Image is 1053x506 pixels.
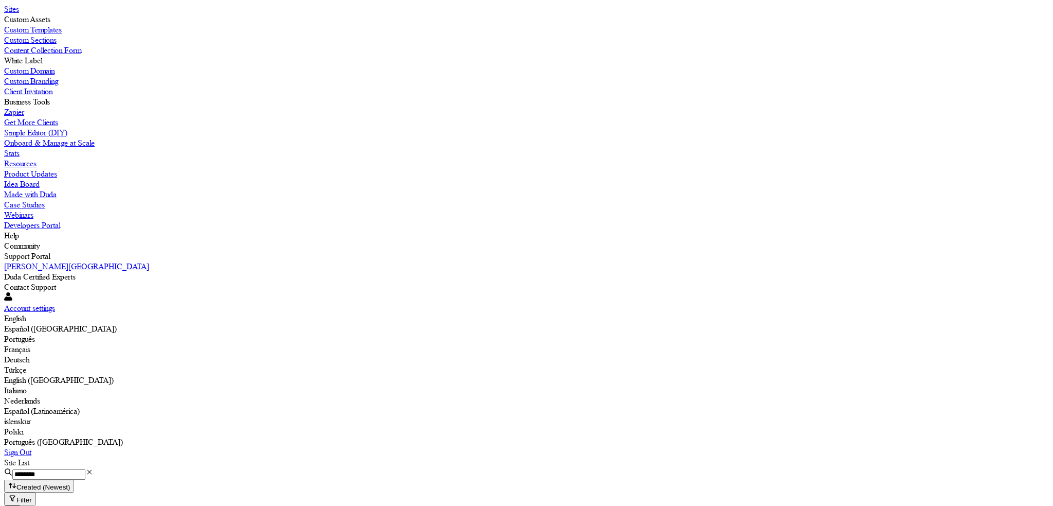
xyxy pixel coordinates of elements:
label: Account settings [4,303,55,313]
div: íslenskur [4,416,1049,427]
div: Nederlands [4,396,1049,406]
label: Custom Branding [4,76,58,86]
button: Filter [4,493,36,505]
label: Duda Certified Experts [4,272,76,282]
span: Site List [4,458,29,467]
label: Zapier [4,107,24,117]
label: Stats [4,148,20,158]
div: Polski [4,427,1049,437]
label: Simple Editor (DIY) [4,128,67,137]
div: Deutsch [4,355,1049,365]
label: Case Studies [4,200,45,210]
div: Español (Latinoamérica) [4,406,1049,416]
div: Italiano [4,386,1049,396]
label: Help [4,231,19,240]
label: Custom Sections [4,35,57,45]
label: Community [4,241,40,251]
label: Business Tools [4,97,50,107]
a: Resources [4,159,1049,169]
div: Português [4,334,1049,344]
label: Get More Clients [4,117,58,127]
label: Resources [4,159,37,168]
iframe: Duda-gen Chat Button Frame [1000,452,1053,506]
label: Custom Assets [4,14,50,24]
label: White Label [4,56,42,65]
label: Idea Board [4,179,40,189]
div: English ([GEOGRAPHIC_DATA]) [4,375,1049,386]
div: Español ([GEOGRAPHIC_DATA]) [4,324,1049,334]
label: Onboard & Manage at Scale [4,138,95,148]
label: Custom Domain [4,66,55,76]
label: Product Updates [4,169,57,179]
label: Content Collection Form [4,45,81,55]
label: Sign Out [4,447,31,457]
label: English [4,313,26,323]
label: Made with Duda [4,189,57,199]
label: [PERSON_NAME][GEOGRAPHIC_DATA] [4,261,149,271]
label: Support Portal [4,251,50,261]
label: Developers Portal [4,220,60,230]
button: Created (Newest) [4,480,74,493]
div: Français [4,344,1049,355]
label: Client Invitation [4,86,52,96]
div: Türkçe [4,365,1049,375]
label: Webinars [4,210,33,220]
div: Português ([GEOGRAPHIC_DATA]) [4,437,1049,447]
label: Sites [4,4,19,14]
label: Contact Support [4,282,56,292]
label: Custom Templates [4,25,62,34]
